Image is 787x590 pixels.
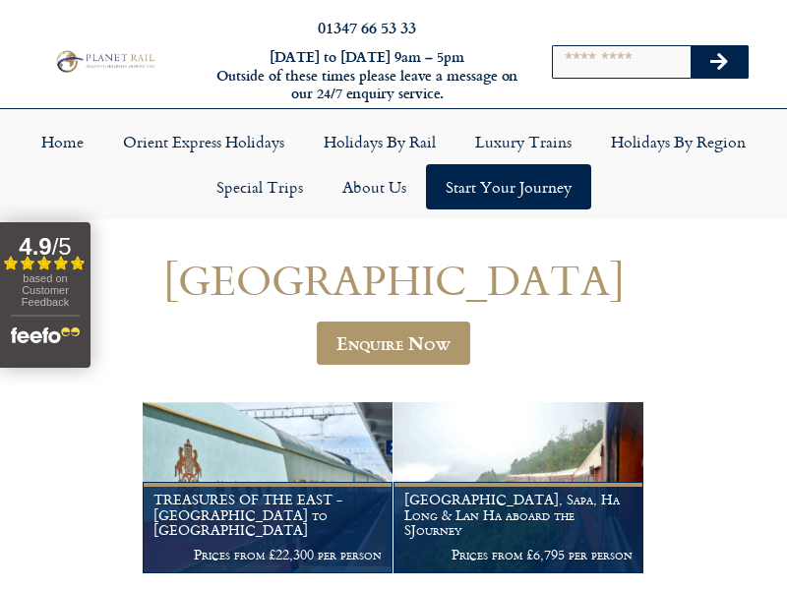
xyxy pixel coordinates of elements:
[691,46,748,78] button: Search
[591,119,765,164] a: Holidays by Region
[10,119,777,209] nav: Menu
[455,119,591,164] a: Luxury Trains
[426,164,591,209] a: Start your Journey
[18,257,769,303] h1: [GEOGRAPHIC_DATA]
[143,402,393,574] a: TREASURES OF THE EAST - [GEOGRAPHIC_DATA] to [GEOGRAPHIC_DATA] Prices from £22,300 per person
[22,119,103,164] a: Home
[404,547,633,562] p: Prices from £6,795 per person
[153,492,382,538] h1: TREASURES OF THE EAST - [GEOGRAPHIC_DATA] to [GEOGRAPHIC_DATA]
[153,547,382,562] p: Prices from £22,300 per person
[197,164,323,209] a: Special Trips
[304,119,455,164] a: Holidays by Rail
[404,492,633,538] h1: [GEOGRAPHIC_DATA], Sapa, Ha Long & Lan Ha aboard the SJourney
[52,48,157,74] img: Planet Rail Train Holidays Logo
[317,322,470,365] a: Enquire Now
[323,164,426,209] a: About Us
[103,119,304,164] a: Orient Express Holidays
[214,48,519,103] h6: [DATE] to [DATE] 9am – 5pm Outside of these times please leave a message on our 24/7 enquiry serv...
[393,402,644,574] a: [GEOGRAPHIC_DATA], Sapa, Ha Long & Lan Ha aboard the SJourney Prices from £6,795 per person
[318,16,416,38] a: 01347 66 53 33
